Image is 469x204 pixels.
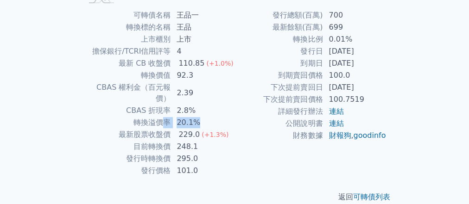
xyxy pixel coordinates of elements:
td: 700 [323,9,387,21]
span: (+1.0%) [206,60,233,67]
span: (+1.3%) [202,131,228,138]
a: goodinfo [353,131,386,140]
td: 到期賣回價格 [234,69,323,81]
div: 229.0 [177,129,202,140]
td: 0.01% [323,33,387,45]
td: 王品 [171,21,234,33]
p: 返回 [71,192,398,203]
td: 100.0 [323,69,387,81]
td: 轉換溢價率 [82,117,171,129]
td: 詳細發行辦法 [234,105,323,117]
td: 下次提前賣回日 [234,81,323,93]
td: CBAS 折現率 [82,105,171,117]
td: 公開說明書 [234,117,323,130]
td: 到期日 [234,57,323,69]
div: 110.85 [177,58,206,69]
td: 轉換標的名稱 [82,21,171,33]
a: 財報狗 [329,131,351,140]
td: , [323,130,387,142]
td: 發行價格 [82,165,171,177]
td: 最新股票收盤價 [82,129,171,141]
td: 4 [171,45,234,57]
a: 可轉債列表 [353,192,390,201]
td: 轉換比例 [234,33,323,45]
td: 上市 [171,33,234,45]
td: [DATE] [323,45,387,57]
td: 下次提前賣回價格 [234,93,323,105]
td: 擔保銀行/TCRI信用評等 [82,45,171,57]
td: 2.8% [171,105,234,117]
td: 可轉債名稱 [82,9,171,21]
td: 20.1% [171,117,234,129]
a: 連結 [329,119,343,128]
td: 699 [323,21,387,33]
td: CBAS 權利金（百元報價） [82,81,171,105]
td: 發行時轉換價 [82,153,171,165]
td: 最新 CB 收盤價 [82,57,171,69]
td: 248.1 [171,141,234,153]
td: [DATE] [323,81,387,93]
td: 最新餘額(百萬) [234,21,323,33]
td: 上市櫃別 [82,33,171,45]
td: 發行日 [234,45,323,57]
td: 2.39 [171,81,234,105]
td: [DATE] [323,57,387,69]
td: 轉換價值 [82,69,171,81]
td: 92.3 [171,69,234,81]
td: 295.0 [171,153,234,165]
td: 發行總額(百萬) [234,9,323,21]
iframe: Chat Widget [423,160,469,204]
td: 101.0 [171,165,234,177]
td: 財務數據 [234,130,323,142]
div: 聊天小工具 [423,160,469,204]
td: 目前轉換價 [82,141,171,153]
a: 連結 [329,107,343,116]
td: 王品一 [171,9,234,21]
td: 100.7519 [323,93,387,105]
